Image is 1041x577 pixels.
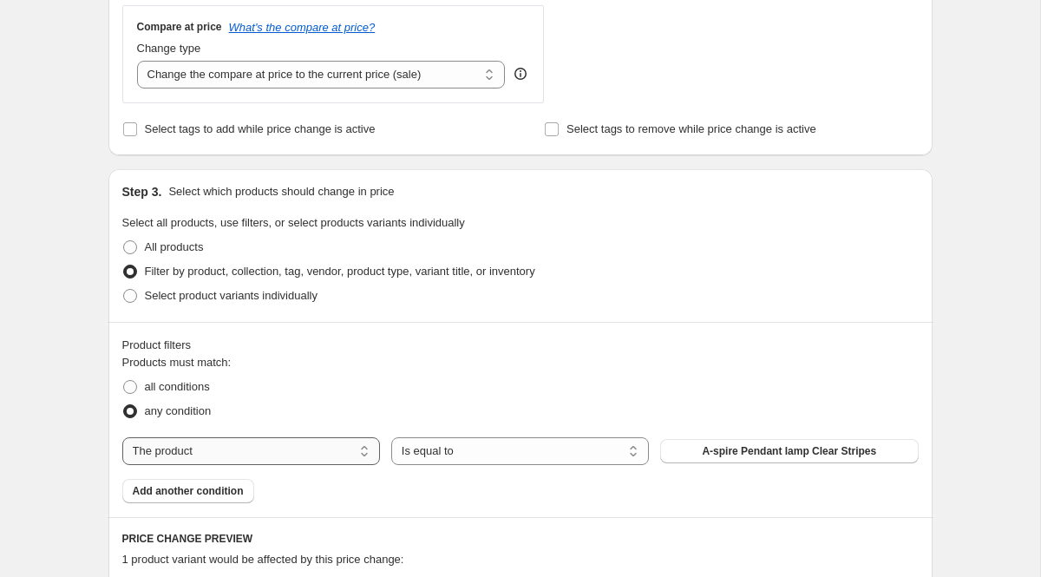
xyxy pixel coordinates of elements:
span: Filter by product, collection, tag, vendor, product type, variant title, or inventory [145,265,535,278]
span: Add another condition [133,484,244,498]
button: What's the compare at price? [229,21,376,34]
div: help [512,65,529,82]
div: Product filters [122,337,919,354]
button: A-spire Pendant lamp Clear Stripes [660,439,918,463]
h6: PRICE CHANGE PREVIEW [122,532,919,546]
span: All products [145,240,204,253]
span: 1 product variant would be affected by this price change: [122,553,404,566]
span: Select product variants individually [145,289,318,302]
button: Add another condition [122,479,254,503]
span: A-spire Pendant lamp Clear Stripes [702,444,876,458]
span: all conditions [145,380,210,393]
span: Select all products, use filters, or select products variants individually [122,216,465,229]
span: Select tags to add while price change is active [145,122,376,135]
span: Change type [137,42,201,55]
p: Select which products should change in price [168,183,394,200]
h3: Compare at price [137,20,222,34]
span: Select tags to remove while price change is active [566,122,816,135]
h2: Step 3. [122,183,162,200]
span: Products must match: [122,356,232,369]
span: any condition [145,404,212,417]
